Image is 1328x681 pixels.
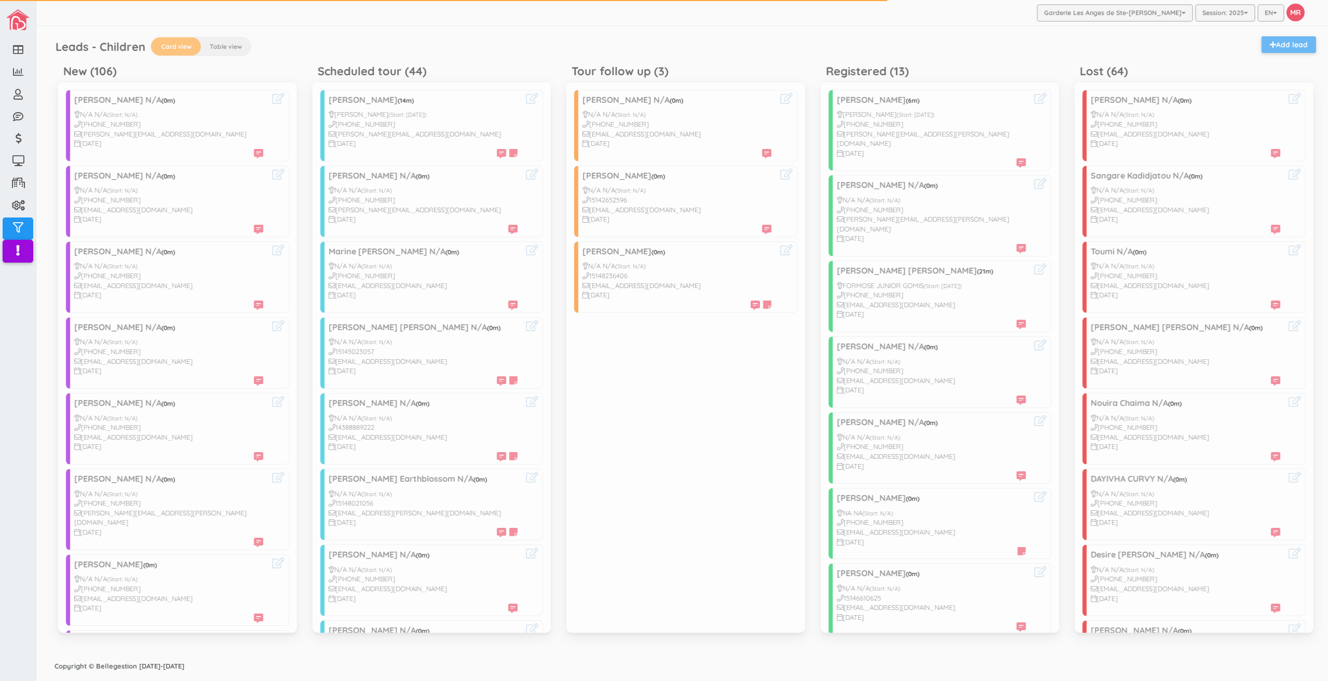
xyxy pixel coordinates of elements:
h3: [PERSON_NAME] N/A [325,626,514,635]
h5: New (106) [60,65,113,77]
h3: Marine [PERSON_NAME] N/A [325,247,514,256]
div: N/A N/A [325,565,514,575]
div: [PHONE_NUMBER] [325,119,514,129]
div: N/A N/A [325,413,514,423]
div: [PERSON_NAME] [833,110,1022,119]
div: [PERSON_NAME] [325,110,514,119]
div: [PHONE_NUMBER] [833,366,1022,376]
div: [PHONE_NUMBER] [71,423,260,432]
h3: [PERSON_NAME] N/A [325,399,514,408]
div: [EMAIL_ADDRESS][DOMAIN_NAME] [833,603,1022,612]
span: (6m) [902,97,916,104]
span: (0m) [412,551,426,559]
div: [DATE] [579,139,768,148]
div: N/A N/A [71,337,260,347]
div: [PERSON_NAME][EMAIL_ADDRESS][PERSON_NAME][DOMAIN_NAME] [71,508,260,527]
h3: [PERSON_NAME] N/A [833,418,1022,427]
div: [EMAIL_ADDRESS][DOMAIN_NAME] [71,205,260,215]
span: (14m) [394,97,410,104]
h3: [PERSON_NAME] N/A [71,474,260,484]
div: [DATE] [833,385,1022,395]
label: Card view [147,37,197,56]
div: N/A N/A [579,110,768,119]
iframe: chat widget [1284,639,1318,671]
div: [EMAIL_ADDRESS][DOMAIN_NAME] [1087,584,1276,594]
small: (Start: N/A) [1120,566,1150,574]
span: (0m) [442,248,455,256]
div: [DATE] [833,612,1022,622]
small: (Start: N/A) [103,263,134,270]
small: (Start: N/A) [612,187,642,194]
div: [EMAIL_ADDRESS][DOMAIN_NAME] [833,376,1022,386]
div: [PHONE_NUMBER] [1087,498,1276,508]
small: (Start: N/A) [103,338,134,346]
div: [DATE] [71,139,260,148]
div: [DATE] [1087,442,1276,452]
span: (0m) [158,97,171,104]
div: N/A N/A [71,261,260,271]
div: N/A N/A [325,261,514,271]
div: [EMAIL_ADDRESS][DOMAIN_NAME] [71,432,260,442]
small: (Start: N/A) [859,510,889,517]
h3: [PERSON_NAME] [579,247,768,256]
h3: [PERSON_NAME] N/A [579,96,768,105]
span: (0m) [648,172,661,180]
a: Add lead [1258,36,1312,53]
span: (0m) [158,324,171,332]
div: [PHONE_NUMBER] [71,119,260,129]
h3: [PERSON_NAME] N/A [833,181,1022,190]
small: (Start: N/A) [866,434,897,441]
span: (0m) [1164,400,1178,407]
div: [PHONE_NUMBER] [325,271,514,281]
h3: Sangare Kadidjatou N/A [1087,171,1276,181]
div: N/A N/A [579,185,768,195]
div: N/A N/A [71,413,260,423]
div: [DATE] [833,537,1022,547]
span: (0m) [920,419,934,427]
span: (0m) [1174,627,1188,635]
div: N/A N/A [71,110,260,119]
div: N/A N/A [71,185,260,195]
div: [PHONE_NUMBER] [71,195,260,205]
div: [PERSON_NAME][EMAIL_ADDRESS][DOMAIN_NAME] [71,129,260,139]
h3: [PERSON_NAME] [71,560,260,569]
div: [DATE] [579,290,768,300]
div: [PHONE_NUMBER] [71,498,260,508]
span: (0m) [1174,97,1188,104]
div: [PERSON_NAME][EMAIL_ADDRESS][PERSON_NAME][DOMAIN_NAME] [833,214,1022,234]
h3: [PERSON_NAME] N/A [1087,96,1276,105]
div: [DATE] [325,290,514,300]
div: [PHONE_NUMBER] [1087,423,1276,432]
div: [EMAIL_ADDRESS][DOMAIN_NAME] [1087,129,1276,139]
div: FORMOSE JUNIOR GOMIS [833,281,1022,291]
span: (0m) [483,324,497,332]
h5: Tour follow up (3) [568,65,665,77]
span: (0m) [412,400,426,407]
div: N/A N/A [1087,337,1276,347]
div: [EMAIL_ADDRESS][DOMAIN_NAME] [1087,281,1276,291]
div: [DATE] [71,366,260,376]
div: [DATE] [71,603,260,613]
img: image [6,9,30,30]
small: (Start: N/A) [866,197,897,204]
h5: Leads - Children [52,40,142,53]
div: 15146610625 [833,593,1022,603]
div: [EMAIL_ADDRESS][DOMAIN_NAME] [1087,432,1276,442]
div: [EMAIL_ADDRESS][DOMAIN_NAME] [1087,508,1276,518]
div: [EMAIL_ADDRESS][PERSON_NAME][DOMAIN_NAME] [325,508,514,518]
span: (0m) [470,475,483,483]
small: (Start: N/A) [612,263,642,270]
h3: [PERSON_NAME] [325,96,514,105]
small: (Start: N/A) [358,263,388,270]
span: (0m) [666,97,680,104]
div: N/A N/A [833,357,1022,366]
div: [DATE] [71,442,260,452]
span: (0m) [1201,551,1215,559]
div: [DATE] [325,366,514,376]
div: [PERSON_NAME][EMAIL_ADDRESS][DOMAIN_NAME] [325,129,514,139]
h3: [PERSON_NAME] [833,494,1022,503]
span: (0m) [412,627,426,635]
div: [DATE] [1087,139,1276,148]
small: (Start: N/A) [612,111,642,118]
small: (Start: N/A) [358,187,388,194]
